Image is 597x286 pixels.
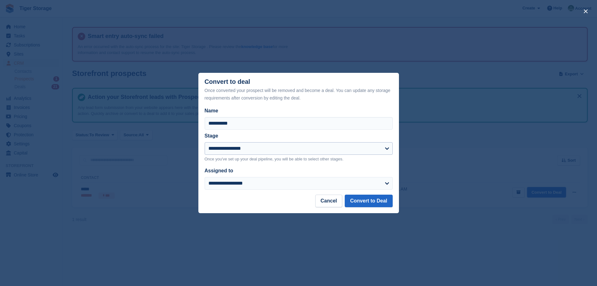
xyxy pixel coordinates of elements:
p: Once you've set up your deal pipeline, you will be able to select other stages. [205,156,393,162]
div: Once converted your prospect will be removed and become a deal. You can update any storage requir... [205,87,393,102]
button: Cancel [315,195,342,207]
label: Stage [205,133,218,138]
div: Convert to deal [205,78,393,102]
label: Assigned to [205,168,233,173]
button: Convert to Deal [345,195,392,207]
button: close [581,6,591,16]
label: Name [205,107,393,115]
